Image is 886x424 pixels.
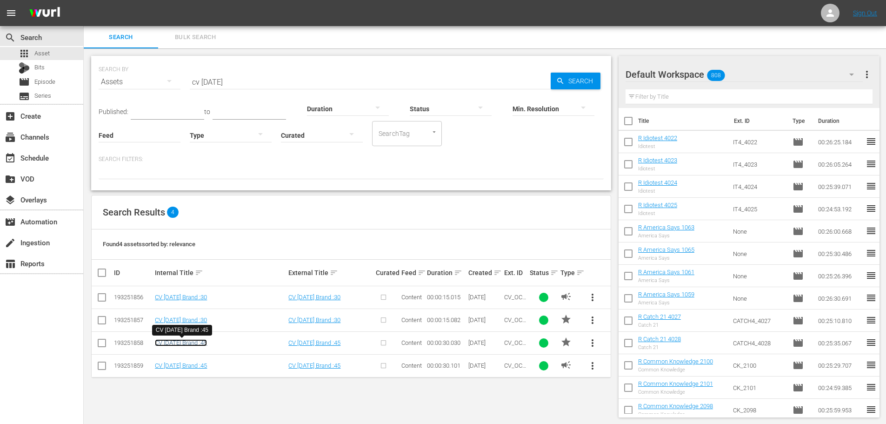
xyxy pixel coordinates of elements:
div: 193251859 [114,362,152,369]
span: reorder [866,158,877,169]
span: reorder [866,225,877,236]
span: reorder [866,203,877,214]
span: Automation [5,216,16,228]
div: America Says [638,255,694,261]
a: CV [DATE] Brand :30 [288,316,340,323]
div: [DATE] [468,316,501,323]
td: IT4_4024 [729,175,789,198]
a: R Common Knowledge 2098 [638,403,713,410]
td: 00:25:30.486 [814,242,866,265]
span: Reports [5,258,16,269]
span: Asset [34,49,50,58]
span: reorder [866,382,877,393]
td: 00:24:53.192 [814,198,866,220]
button: more_vert [581,309,604,331]
div: ID [114,269,152,276]
span: Episode [793,270,804,282]
span: Episode [793,360,804,371]
div: Internal Title [155,267,286,278]
span: PROMO [560,314,572,325]
div: Status [530,267,558,278]
span: Episode [793,248,804,259]
span: Series [34,91,51,101]
th: Ext. ID [728,108,787,134]
td: None [729,265,789,287]
span: Search [89,32,153,43]
a: R America Says 1065 [638,246,694,253]
span: Episode [34,77,55,87]
div: 00:00:30.030 [427,339,465,346]
span: Schedule [5,153,16,164]
span: Content [401,362,422,369]
td: 00:25:10.810 [814,310,866,332]
button: Open [430,128,439,136]
div: 193251858 [114,339,152,346]
td: 00:24:59.385 [814,377,866,399]
span: Published: [99,108,128,115]
a: R Catch 21 4028 [638,336,681,343]
span: Episode [793,203,804,215]
span: menu [6,7,17,19]
span: sort [550,269,559,277]
td: 00:25:39.071 [814,175,866,198]
div: Common Knowledge [638,389,713,395]
span: PROMO [560,337,572,348]
td: CK_2101 [729,377,789,399]
span: reorder [866,181,877,192]
td: 00:25:35.067 [814,332,866,354]
a: R Common Knowledge 2101 [638,380,713,387]
div: Default Workspace [626,61,863,87]
div: 00:00:15.082 [427,316,465,323]
div: [DATE] [468,294,501,301]
div: [DATE] [468,362,501,369]
button: more_vert [581,332,604,354]
div: External Title [288,267,373,278]
td: 00:25:29.707 [814,354,866,377]
a: Sign Out [853,9,877,17]
span: to [204,108,210,115]
span: VOD [5,174,16,185]
span: Episode [19,76,30,87]
span: sort [418,269,426,277]
a: R America Says 1059 [638,291,694,298]
span: more_vert [587,360,598,371]
div: Ext. ID [504,269,527,276]
span: Search Results [103,207,165,218]
a: CV [DATE] Brand :45 [288,339,340,346]
div: CV [DATE] Brand :45 [156,326,208,334]
p: Search Filters: [99,155,604,163]
a: R America Says 1063 [638,224,694,231]
td: IT4_4023 [729,153,789,175]
span: sort [330,269,338,277]
div: [DATE] [468,339,501,346]
a: CV [DATE] Brand :45 [155,362,207,369]
div: Idiotest [638,210,677,216]
a: R Idiotest 4024 [638,179,677,186]
td: CATCH4_4027 [729,310,789,332]
td: None [729,220,789,242]
span: Bulk Search [164,32,227,43]
span: more_vert [861,69,873,80]
div: America Says [638,300,694,306]
td: CK_2098 [729,399,789,421]
span: reorder [866,315,877,326]
span: sort [576,269,585,277]
div: America Says [638,233,694,239]
span: reorder [866,404,877,415]
span: Channels [5,132,16,143]
span: 808 [707,66,725,85]
a: CV [DATE] Brand :30 [288,294,340,301]
button: Search [551,73,600,89]
button: more_vert [581,286,604,309]
div: Catch 21 [638,322,681,328]
span: reorder [866,270,877,281]
a: R Common Knowledge 2100 [638,358,713,365]
div: Catch 21 [638,344,681,350]
a: R Catch 21 4027 [638,313,681,320]
span: CV_OCT25Brand_01 [504,362,526,383]
div: Idiotest [638,143,677,149]
div: Created [468,267,501,278]
span: Create [5,111,16,122]
a: CV [DATE] Brand :45 [155,339,207,346]
a: R Idiotest 4023 [638,157,677,164]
